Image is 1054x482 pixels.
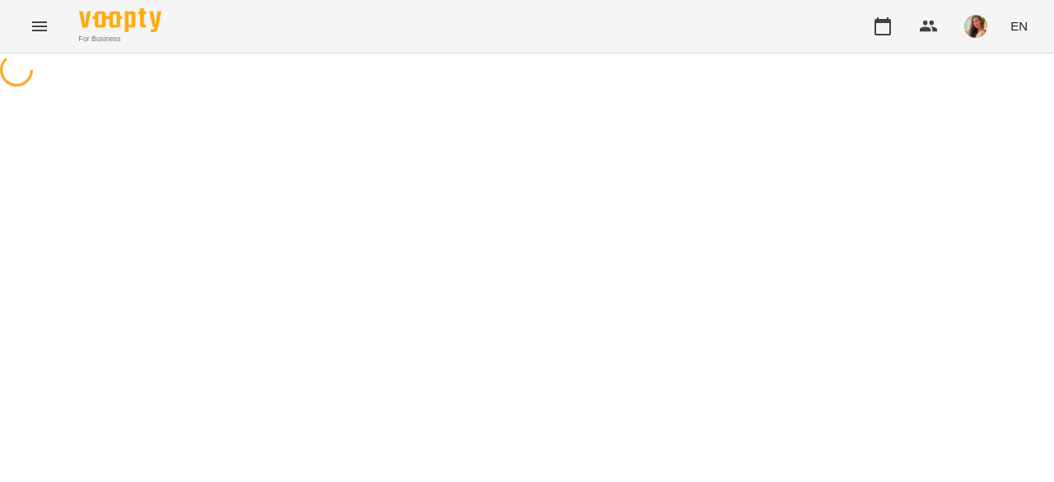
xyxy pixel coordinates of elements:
[1004,11,1034,41] button: EN
[79,34,161,44] span: For Business
[964,15,987,38] img: a50212d1731b15ff461de61708548de8.jpg
[79,8,161,32] img: Voopty Logo
[1010,17,1028,35] span: EN
[20,7,59,46] button: Menu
